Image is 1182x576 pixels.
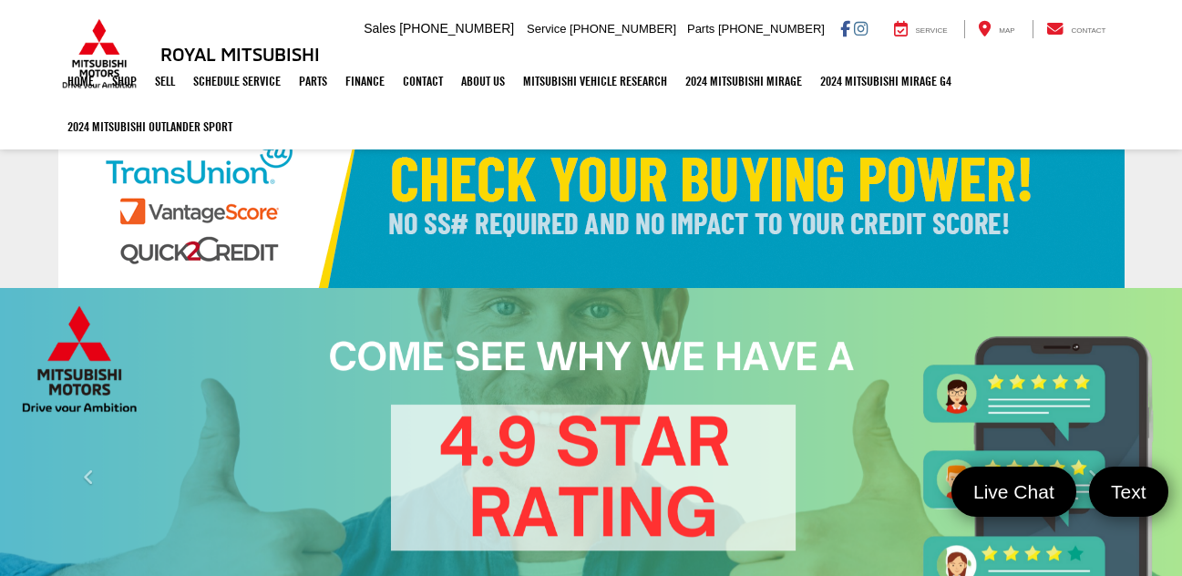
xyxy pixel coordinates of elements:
span: Service [916,26,948,35]
a: Shop [103,58,146,104]
span: Sales [364,21,396,36]
span: Map [999,26,1014,35]
a: Sell [146,58,184,104]
a: 2024 Mitsubishi Mirage [676,58,811,104]
a: Text [1089,467,1168,517]
a: Home [58,58,103,104]
a: Service [880,20,961,38]
a: Facebook: Click to visit our Facebook page [840,21,850,36]
a: Instagram: Click to visit our Instagram page [854,21,868,36]
a: Contact [394,58,452,104]
span: [PHONE_NUMBER] [570,22,676,36]
a: Mitsubishi Vehicle Research [514,58,676,104]
img: Mitsubishi [58,18,140,89]
span: [PHONE_NUMBER] [718,22,825,36]
img: Check Your Buying Power [58,106,1125,288]
a: Finance [336,58,394,104]
a: About Us [452,58,514,104]
a: Contact [1033,20,1120,38]
a: Live Chat [951,467,1076,517]
a: Schedule Service: Opens in a new tab [184,58,290,104]
a: 2024 Mitsubishi Outlander SPORT [58,104,242,149]
h3: Royal Mitsubishi [160,44,320,64]
span: Live Chat [964,479,1064,504]
span: Text [1102,479,1156,504]
a: Parts: Opens in a new tab [290,58,336,104]
a: 2024 Mitsubishi Mirage G4 [811,58,961,104]
span: Parts [687,22,714,36]
span: Contact [1071,26,1105,35]
span: [PHONE_NUMBER] [399,21,514,36]
span: Service [527,22,566,36]
a: Map [964,20,1028,38]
